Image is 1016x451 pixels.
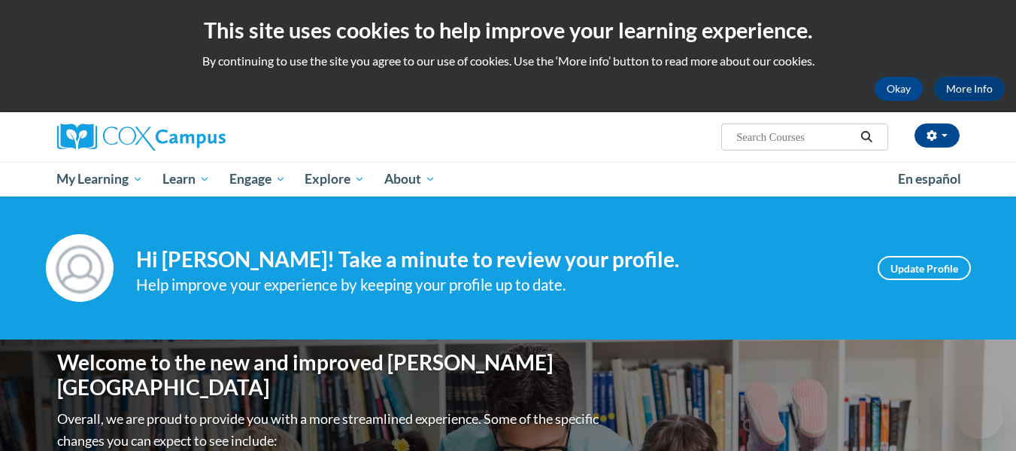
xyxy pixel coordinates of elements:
a: En español [888,163,971,195]
img: Cox Campus [57,123,226,151]
a: Cox Campus [57,123,343,151]
a: Explore [295,162,375,197]
a: My Learning [47,162,153,197]
iframe: Button to launch messaging window [956,391,1004,439]
img: Profile Image [46,234,114,302]
span: Explore [305,170,365,188]
h2: This site uses cookies to help improve your learning experience. [11,15,1005,45]
p: By continuing to use the site you agree to our use of cookies. Use the ‘More info’ button to read... [11,53,1005,69]
span: About [384,170,435,188]
a: Learn [153,162,220,197]
div: Main menu [35,162,982,197]
input: Search Courses [735,128,855,146]
a: About [375,162,445,197]
span: Engage [229,170,286,188]
a: Update Profile [878,256,971,280]
button: Account Settings [914,123,960,148]
h4: Hi [PERSON_NAME]! Take a minute to review your profile. [136,247,855,273]
a: More Info [934,77,1005,101]
h1: Welcome to the new and improved [PERSON_NAME][GEOGRAPHIC_DATA] [57,350,602,401]
span: En español [898,171,961,187]
button: Okay [875,77,923,101]
a: Engage [220,162,296,197]
span: Learn [162,170,210,188]
span: My Learning [56,170,143,188]
button: Search [855,128,878,146]
div: Help improve your experience by keeping your profile up to date. [136,273,855,297]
